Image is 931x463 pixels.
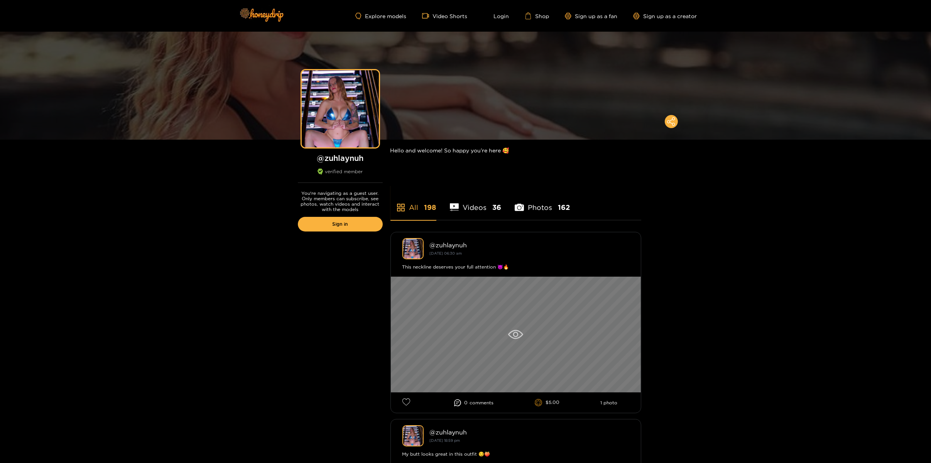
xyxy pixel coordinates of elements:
[535,399,559,407] li: $5.00
[565,13,618,19] a: Sign up as a fan
[450,185,502,220] li: Videos
[483,12,509,19] a: Login
[430,438,460,443] small: [DATE] 18:59 pm
[355,13,406,19] a: Explore models
[492,203,501,212] span: 36
[601,400,618,406] li: 1 photo
[558,203,570,212] span: 162
[430,242,629,248] div: @ zuhlaynuh
[525,12,549,19] a: Shop
[633,13,697,19] a: Sign up as a creator
[402,263,629,271] div: This neckline deserves your full attention 😈🔥
[396,203,406,212] span: appstore
[422,12,433,19] span: video-camera
[298,217,383,231] a: Sign in
[402,238,424,259] img: zuhlaynuh
[515,185,570,220] li: Photos
[430,251,462,255] small: [DATE] 06:30 am
[454,399,493,406] li: 0
[298,191,383,212] p: You're navigating as a guest user. Only members can subscribe, see photos, watch videos and inter...
[298,153,383,163] h1: @ zuhlaynuh
[470,400,493,406] span: comment s
[430,429,629,436] div: @ zuhlaynuh
[424,203,436,212] span: 198
[402,450,629,458] div: My butt looks great in this outfit 😏🍑
[422,12,468,19] a: Video Shorts
[402,425,424,446] img: zuhlaynuh
[390,185,436,220] li: All
[390,140,641,161] div: Hello and welcome! So happy you’re here 🥰
[298,169,383,183] div: verified member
